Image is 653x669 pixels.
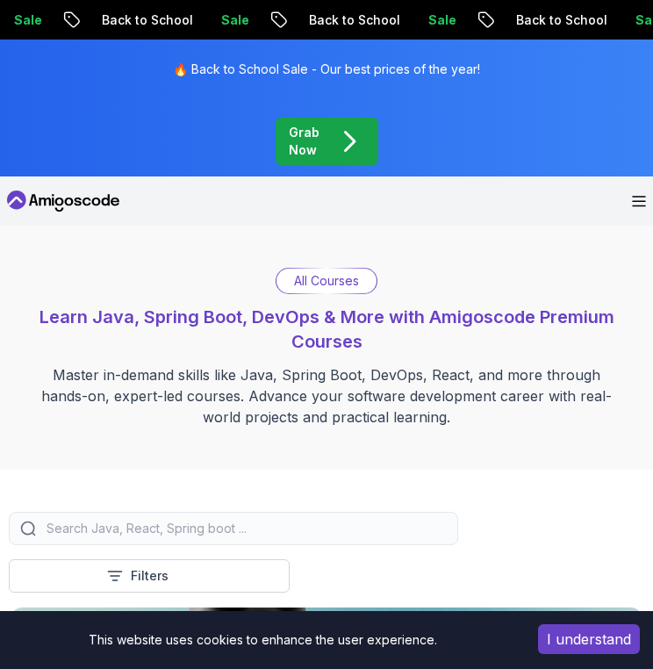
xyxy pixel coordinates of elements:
[9,559,290,593] button: Filters
[43,520,447,537] input: Search Java, React, Spring boot ...
[294,272,359,290] p: All Courses
[295,11,414,29] p: Back to School
[13,624,512,656] div: This website uses cookies to enhance the user experience.
[32,364,621,428] p: Master in-demand skills like Java, Spring Boot, DevOps, React, and more through hands-on, expert-...
[502,11,621,29] p: Back to School
[289,124,320,159] p: Grab Now
[173,61,480,78] p: 🔥 Back to School Sale - Our best prices of the year!
[632,196,646,207] button: Open Menu
[39,306,614,352] span: Learn Java, Spring Boot, DevOps & More with Amigoscode Premium Courses
[207,11,263,29] p: Sale
[88,11,207,29] p: Back to School
[538,624,640,654] button: Accept cookies
[414,11,470,29] p: Sale
[131,567,169,585] p: Filters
